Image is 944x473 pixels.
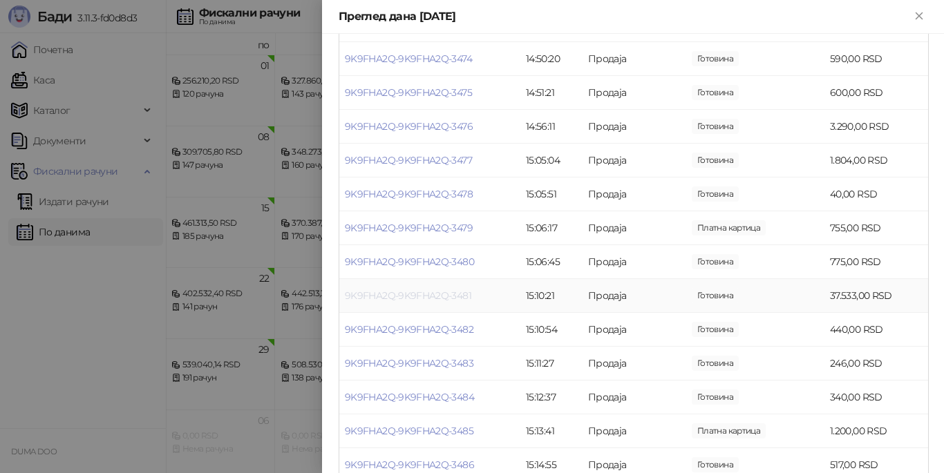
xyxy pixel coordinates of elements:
button: Close [911,8,927,25]
a: 9K9FHA2Q-9K9FHA2Q-3475 [345,86,472,99]
a: 9K9FHA2Q-9K9FHA2Q-3484 [345,391,474,403]
td: 15:10:54 [520,313,583,347]
td: 15:13:41 [520,414,583,448]
td: 1.200,00 RSD [824,414,928,448]
td: Продаја [583,245,686,279]
span: 600,00 [692,85,739,100]
td: 15:05:04 [520,144,583,177]
span: 1.804,00 [692,153,739,168]
td: Продаја [583,76,686,110]
td: Продаја [583,177,686,211]
td: 37.533,00 RSD [824,279,928,313]
td: 15:05:51 [520,177,583,211]
td: 15:10:21 [520,279,583,313]
span: 37.533,00 [692,288,739,303]
td: Продаја [583,144,686,177]
td: 440,00 RSD [824,313,928,347]
td: Продаја [583,110,686,144]
a: 9K9FHA2Q-9K9FHA2Q-3486 [345,458,474,471]
span: 755,00 [692,220,766,235]
td: Продаја [583,380,686,414]
span: 340,00 [692,389,739,405]
span: 775,00 [692,254,739,269]
td: 14:56:11 [520,110,583,144]
td: Продаја [583,211,686,245]
a: 9K9FHA2Q-9K9FHA2Q-3474 [345,52,472,65]
td: 590,00 RSD [824,42,928,76]
a: 9K9FHA2Q-9K9FHA2Q-3481 [345,289,471,302]
a: 9K9FHA2Q-9K9FHA2Q-3485 [345,425,473,437]
td: 1.804,00 RSD [824,144,928,177]
td: 14:50:20 [520,42,583,76]
a: 9K9FHA2Q-9K9FHA2Q-3482 [345,323,473,336]
td: 15:06:17 [520,211,583,245]
td: 775,00 RSD [824,245,928,279]
span: 1.200,00 [692,423,766,438]
td: 3.290,00 RSD [824,110,928,144]
span: 3.290,00 [692,119,739,134]
td: 246,00 RSD [824,347,928,380]
span: 246,00 [692,356,739,371]
td: 600,00 RSD [824,76,928,110]
td: 15:11:27 [520,347,583,380]
span: 517,00 [692,457,739,472]
div: Преглед дана [DATE] [339,8,911,25]
td: Продаја [583,313,686,347]
span: 590,00 [692,51,739,66]
td: Продаја [583,279,686,313]
a: 9K9FHA2Q-9K9FHA2Q-3479 [345,222,473,234]
td: 40,00 RSD [824,177,928,211]
a: 9K9FHA2Q-9K9FHA2Q-3476 [345,120,473,133]
td: 14:51:21 [520,76,583,110]
span: 440,00 [692,322,739,337]
td: 15:06:45 [520,245,583,279]
td: 755,00 RSD [824,211,928,245]
a: 9K9FHA2Q-9K9FHA2Q-3480 [345,255,474,268]
a: 9K9FHA2Q-9K9FHA2Q-3478 [345,188,473,200]
a: 9K9FHA2Q-9K9FHA2Q-3477 [345,154,472,166]
span: 40,00 [692,186,739,202]
td: Продаја [583,347,686,380]
a: 9K9FHA2Q-9K9FHA2Q-3483 [345,357,473,369]
td: 340,00 RSD [824,380,928,414]
td: Продаја [583,414,686,448]
td: 15:12:37 [520,380,583,414]
td: Продаја [583,42,686,76]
